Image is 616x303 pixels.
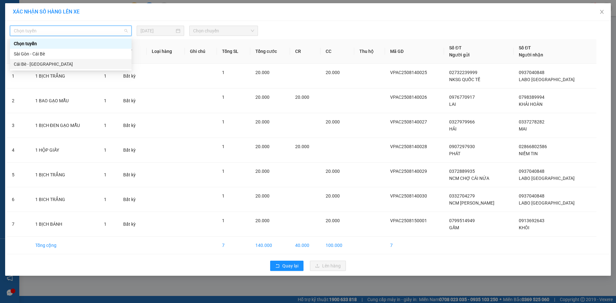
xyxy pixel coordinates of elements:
[255,95,269,100] span: 20.000
[118,163,147,187] td: Bất kỳ
[118,39,147,64] th: ĐVT
[519,77,575,82] span: LABO [GEOGRAPHIC_DATA]
[104,147,107,153] span: 1
[222,119,225,124] span: 1
[193,26,254,36] span: Chọn chuyến
[255,144,269,149] span: 20.000
[519,169,544,174] span: 0937040848
[222,144,225,149] span: 1
[55,21,120,29] div: TRÚC
[5,6,15,13] span: Gửi:
[321,237,354,254] td: 100.000
[5,5,50,13] div: VP An Cư
[449,119,475,124] span: 0327979966
[104,123,107,128] span: 1
[30,113,99,138] td: 1 BỊCH ĐEN GẠO MẪU
[519,144,547,149] span: 02866802586
[217,39,250,64] th: Tổng SL
[7,163,30,187] td: 5
[255,218,269,223] span: 20.000
[7,39,30,64] th: STT
[14,40,128,47] div: Chọn tuyến
[222,95,225,100] span: 1
[5,41,51,49] div: 30.000
[519,176,575,181] span: LABO [GEOGRAPHIC_DATA]
[118,88,147,113] td: Bất kỳ
[449,200,494,206] span: NCM [PERSON_NAME]
[255,70,269,75] span: 20.000
[185,39,217,64] th: Ghi chú
[55,6,70,13] span: Nhận:
[104,172,107,177] span: 1
[449,45,461,50] span: Số ĐT
[519,102,543,107] span: KHẢI HOÀN
[449,70,477,75] span: 02732239999
[449,193,475,198] span: 0332704279
[7,138,30,163] td: 4
[354,39,385,64] th: Thu hộ
[449,151,460,156] span: PHÁT
[519,45,531,50] span: Số ĐT
[30,187,99,212] td: 1 BICH TRẮNG
[118,113,147,138] td: Bất kỳ
[55,29,120,38] div: 0918486666
[104,73,107,79] span: 1
[14,50,128,57] div: Sài Gòn - Cái Bè
[519,151,538,156] span: NIỀM TIN
[7,113,30,138] td: 3
[7,64,30,88] td: 1
[250,237,290,254] td: 140.000
[250,39,290,64] th: Tổng cước
[222,193,225,198] span: 1
[7,187,30,212] td: 6
[519,70,544,75] span: 0937040848
[14,61,128,68] div: Cái Bè - [GEOGRAPHIC_DATA]
[30,64,99,88] td: 1 BỊCH TRẮNG
[255,169,269,174] span: 20.000
[295,144,309,149] span: 20.000
[390,119,427,124] span: VPAC2508140027
[449,102,456,107] span: LAI
[5,21,50,30] div: 0385224424
[449,95,475,100] span: 0976770917
[449,144,475,149] span: 0907297930
[5,13,50,21] div: TRANG
[519,119,544,124] span: 0337278282
[30,138,99,163] td: 1 HỘP GIẤY
[147,39,185,64] th: Loại hàng
[290,237,321,254] td: 40.000
[222,169,225,174] span: 1
[222,218,225,223] span: 1
[449,176,489,181] span: NCM CHỢ CÁI NỨA
[55,5,120,21] div: VP [GEOGRAPHIC_DATA]
[310,261,346,271] button: uploadLên hàng
[321,39,354,64] th: CC
[326,169,340,174] span: 20.000
[519,193,544,198] span: 0937040848
[282,262,298,269] span: Quay lại
[104,197,107,202] span: 1
[30,163,99,187] td: 1 BỊCH TRẮNG
[390,169,427,174] span: VPAC2508140029
[255,193,269,198] span: 20.000
[326,193,340,198] span: 20.000
[326,119,340,124] span: 20.000
[222,70,225,75] span: 1
[390,70,427,75] span: VPAC2508140025
[118,138,147,163] td: Bất kỳ
[5,42,15,49] span: Rồi :
[141,27,175,34] input: 14/08/2025
[118,64,147,88] td: Bất kỳ
[104,98,107,103] span: 1
[593,3,611,21] button: Close
[30,88,99,113] td: 1 BAO GẠO MẪU
[7,88,30,113] td: 2
[390,218,427,223] span: VPAC2508150001
[326,218,340,223] span: 20.000
[295,95,309,100] span: 20.000
[118,187,147,212] td: Bất kỳ
[390,95,427,100] span: VPAC2508140026
[217,237,250,254] td: 7
[326,70,340,75] span: 20.000
[275,264,280,269] span: rollback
